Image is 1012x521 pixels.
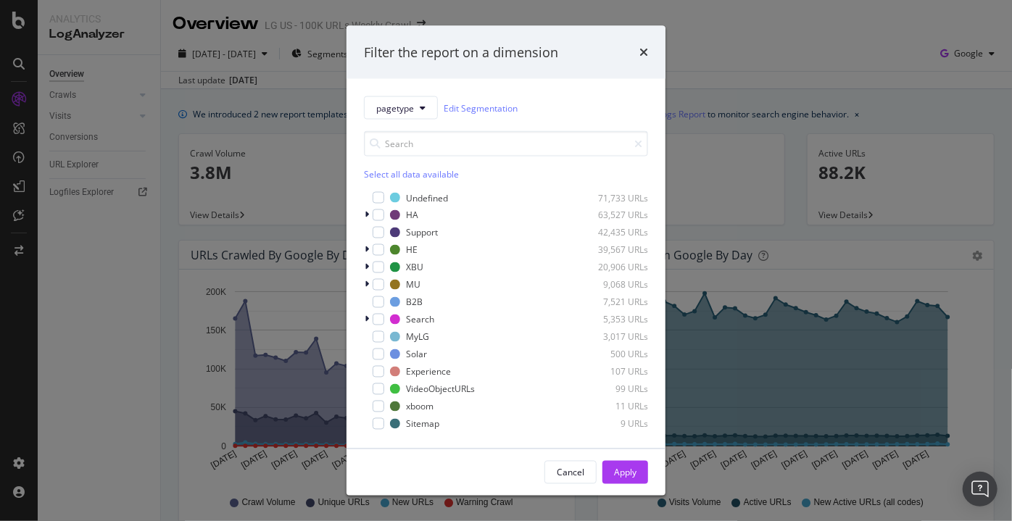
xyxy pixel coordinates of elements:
[406,400,434,412] div: xboom
[347,25,665,496] div: modal
[577,209,648,221] div: 63,527 URLs
[364,168,648,180] div: Select all data available
[364,96,438,120] button: pagetype
[444,100,518,115] a: Edit Segmentation
[577,226,648,238] div: 42,435 URLs
[406,261,423,273] div: XBU
[364,43,558,62] div: Filter the report on a dimension
[376,101,414,114] span: pagetype
[577,365,648,378] div: 107 URLs
[577,243,648,256] div: 39,567 URLs
[406,226,438,238] div: Support
[577,261,648,273] div: 20,906 URLs
[406,209,418,221] div: HA
[602,461,648,484] button: Apply
[577,313,648,325] div: 5,353 URLs
[406,243,418,256] div: HE
[406,296,423,308] div: B2B
[406,417,439,430] div: Sitemap
[577,417,648,430] div: 9 URLs
[639,43,648,62] div: times
[364,131,648,157] input: Search
[577,278,648,291] div: 9,068 URLs
[577,348,648,360] div: 500 URLs
[577,191,648,204] div: 71,733 URLs
[963,472,998,507] div: Open Intercom Messenger
[406,313,434,325] div: Search
[614,466,636,478] div: Apply
[544,461,597,484] button: Cancel
[406,348,427,360] div: Solar
[577,400,648,412] div: 11 URLs
[406,191,448,204] div: Undefined
[577,296,648,308] div: 7,521 URLs
[557,466,584,478] div: Cancel
[406,330,429,343] div: MyLG
[577,383,648,395] div: 99 URLs
[406,278,420,291] div: MU
[406,365,451,378] div: Experience
[406,383,475,395] div: VideoObjectURLs
[577,330,648,343] div: 3,017 URLs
